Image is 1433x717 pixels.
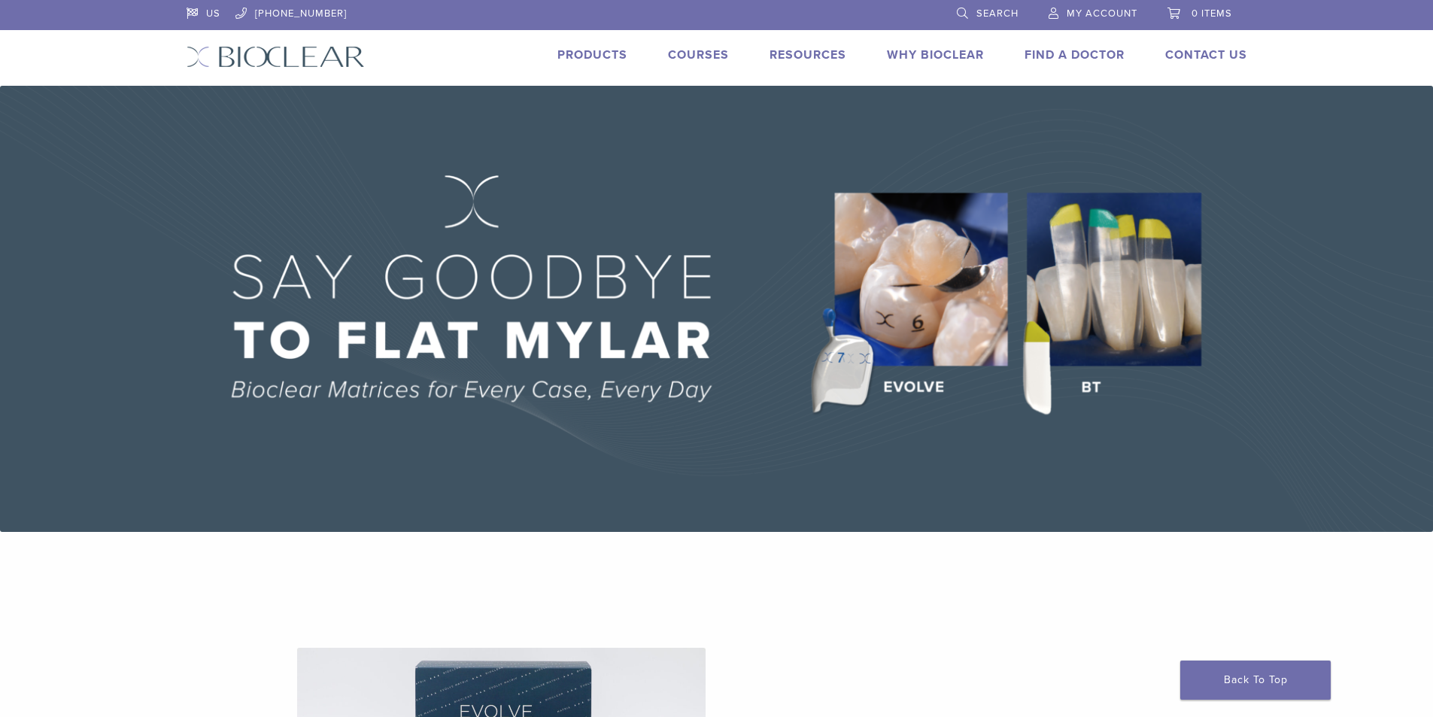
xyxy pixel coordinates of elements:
[770,47,846,62] a: Resources
[557,47,627,62] a: Products
[187,46,365,68] img: Bioclear
[1192,8,1232,20] span: 0 items
[1180,661,1331,700] a: Back To Top
[887,47,984,62] a: Why Bioclear
[668,47,729,62] a: Courses
[976,8,1019,20] span: Search
[1025,47,1125,62] a: Find A Doctor
[1067,8,1137,20] span: My Account
[1165,47,1247,62] a: Contact Us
